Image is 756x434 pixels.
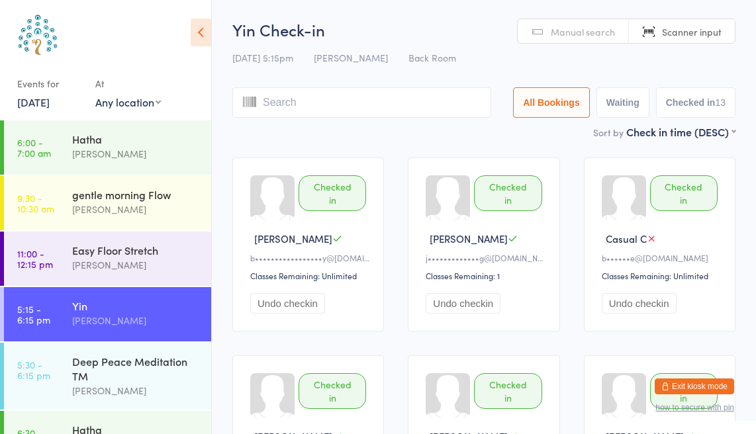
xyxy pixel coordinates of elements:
span: [DATE] 5:15pm [232,51,293,64]
div: Classes Remaining: Unlimited [602,270,722,281]
span: [PERSON_NAME] [314,51,388,64]
div: Checked in [474,175,542,211]
button: Undo checkin [426,293,500,314]
div: Any location [95,95,161,109]
span: Casual C [606,232,647,245]
button: Undo checkin [602,293,677,314]
div: Checked in [299,373,366,409]
div: b•••••••••••••••••y@[DOMAIN_NAME] [250,252,370,263]
div: [PERSON_NAME] [72,202,200,217]
a: 5:15 -6:15 pmYin[PERSON_NAME] [4,287,211,341]
a: 5:30 -6:15 pmDeep Peace Meditation TM[PERSON_NAME] [4,343,211,410]
time: 6:00 - 7:00 am [17,137,51,158]
div: Yin [72,298,200,313]
time: 11:00 - 12:15 pm [17,248,53,269]
a: 6:00 -7:00 amHatha[PERSON_NAME] [4,120,211,175]
div: Deep Peace Meditation TM [72,354,200,383]
div: Checked in [650,175,718,211]
span: Scanner input [662,25,722,38]
button: Exit kiosk mode [655,378,734,394]
span: [PERSON_NAME] [254,232,332,245]
input: Search [232,87,491,118]
div: Checked in [650,373,718,409]
div: [PERSON_NAME] [72,257,200,273]
button: Checked in13 [656,87,735,118]
h2: Yin Check-in [232,19,735,40]
div: Checked in [474,373,542,409]
div: Hatha [72,132,200,146]
time: 9:30 - 10:30 am [17,193,54,214]
div: At [95,73,161,95]
button: how to secure with pin [655,403,734,412]
time: 5:15 - 6:15 pm [17,304,50,325]
div: [PERSON_NAME] [72,146,200,161]
div: Checked in [299,175,366,211]
div: gentle morning Flow [72,187,200,202]
label: Sort by [593,126,624,139]
div: b••••••e@[DOMAIN_NAME] [602,252,722,263]
a: 9:30 -10:30 amgentle morning Flow[PERSON_NAME] [4,176,211,230]
span: Manual search [551,25,615,38]
div: Classes Remaining: Unlimited [250,270,370,281]
div: Easy Floor Stretch [72,243,200,257]
div: [PERSON_NAME] [72,313,200,328]
div: Classes Remaining: 1 [426,270,545,281]
a: [DATE] [17,95,50,109]
button: Waiting [596,87,649,118]
div: 13 [715,97,726,108]
div: [PERSON_NAME] [72,383,200,398]
span: [PERSON_NAME] [430,232,508,245]
div: Check in time (DESC) [626,124,735,139]
a: 11:00 -12:15 pmEasy Floor Stretch[PERSON_NAME] [4,232,211,286]
button: All Bookings [513,87,590,118]
time: 5:30 - 6:15 pm [17,359,50,380]
span: Back Room [408,51,456,64]
button: Undo checkin [250,293,325,314]
div: j•••••••••••••g@[DOMAIN_NAME] [426,252,545,263]
img: Australian School of Meditation & Yoga [13,10,63,60]
div: Events for [17,73,82,95]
